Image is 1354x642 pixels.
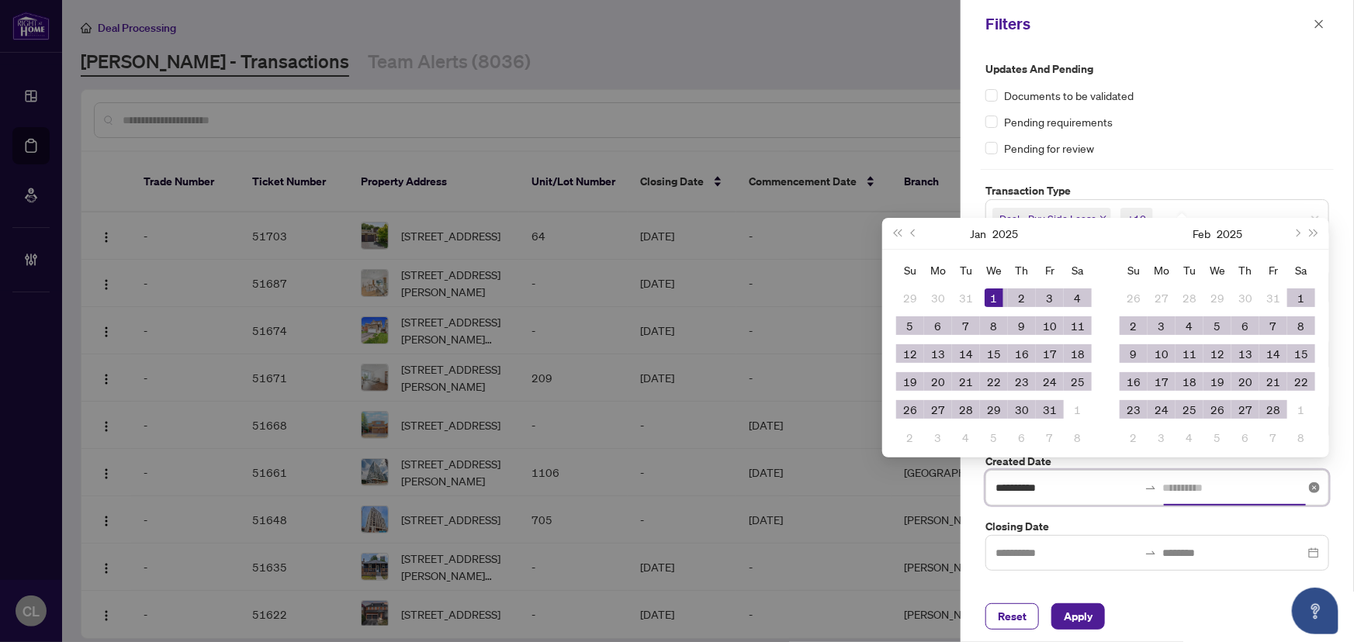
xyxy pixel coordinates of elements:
[1004,113,1113,130] span: Pending requirements
[1306,218,1323,249] button: Next year (Control + right)
[1036,340,1064,368] td: 2025-01-17
[901,372,919,391] div: 19
[1148,284,1176,312] td: 2025-01-27
[1036,368,1064,395] td: 2025-01-24
[929,372,947,391] div: 20
[1193,218,1210,249] button: Choose a month
[1068,316,1087,335] div: 11
[980,284,1008,312] td: 2025-01-01
[992,218,1018,249] button: Choose a year
[1041,428,1059,447] div: 7
[1041,344,1059,363] div: 17
[1309,482,1320,493] span: close-circle
[985,400,1003,419] div: 29
[1236,288,1255,307] div: 30
[1180,372,1199,391] div: 18
[1064,340,1092,368] td: 2025-01-18
[929,344,947,363] div: 13
[1176,256,1203,284] th: Tu
[1124,344,1143,363] div: 9
[1287,284,1315,312] td: 2025-02-01
[924,284,952,312] td: 2024-12-30
[1013,428,1031,447] div: 6
[1176,395,1203,423] td: 2025-02-25
[957,344,975,363] div: 14
[1148,423,1176,451] td: 2025-03-03
[1236,344,1255,363] div: 13
[1292,588,1338,634] button: Open asap
[1180,344,1199,363] div: 11
[896,395,924,423] td: 2025-01-26
[952,368,980,395] td: 2025-01-21
[896,423,924,451] td: 2025-02-02
[1036,284,1064,312] td: 2025-01-03
[1203,284,1231,312] td: 2025-01-29
[1259,423,1287,451] td: 2025-03-07
[1203,395,1231,423] td: 2025-02-26
[980,395,1008,423] td: 2025-01-29
[985,60,1329,78] label: Updates and Pending
[1064,423,1092,451] td: 2025-02-08
[1203,368,1231,395] td: 2025-02-19
[1064,368,1092,395] td: 2025-01-25
[1264,428,1283,447] div: 7
[980,256,1008,284] th: We
[1264,344,1283,363] div: 14
[1176,340,1203,368] td: 2025-02-11
[1124,400,1143,419] div: 23
[1051,603,1105,630] button: Apply
[970,218,986,249] button: Choose a month
[1287,395,1315,423] td: 2025-03-01
[901,400,919,419] div: 26
[1068,428,1087,447] div: 8
[985,603,1039,630] button: Reset
[1236,428,1255,447] div: 6
[1148,312,1176,340] td: 2025-02-03
[1064,395,1092,423] td: 2025-02-01
[985,316,1003,335] div: 8
[1259,284,1287,312] td: 2025-01-31
[1127,211,1146,226] div: +10
[1148,340,1176,368] td: 2025-02-10
[1013,344,1031,363] div: 16
[1008,284,1036,312] td: 2025-01-02
[985,12,1309,36] div: Filters
[1144,481,1157,494] span: to
[1287,312,1315,340] td: 2025-02-08
[1208,288,1227,307] div: 29
[896,312,924,340] td: 2025-01-05
[1041,400,1059,419] div: 31
[1013,372,1031,391] div: 23
[1120,312,1148,340] td: 2025-02-02
[1208,344,1227,363] div: 12
[985,182,1329,199] label: Transaction Type
[1124,372,1143,391] div: 16
[1292,344,1311,363] div: 15
[924,368,952,395] td: 2025-01-20
[1259,395,1287,423] td: 2025-02-28
[1180,428,1199,447] div: 4
[1264,288,1283,307] div: 31
[980,368,1008,395] td: 2025-01-22
[1292,316,1311,335] div: 8
[924,340,952,368] td: 2025-01-13
[1041,372,1059,391] div: 24
[888,218,906,249] button: Last year (Control + left)
[1264,400,1283,419] div: 28
[1008,395,1036,423] td: 2025-01-30
[1008,423,1036,451] td: 2025-02-06
[1144,547,1157,559] span: swap-right
[1231,340,1259,368] td: 2025-02-13
[1120,284,1148,312] td: 2025-01-26
[1064,284,1092,312] td: 2025-01-04
[1099,215,1107,223] span: close
[1120,256,1148,284] th: Su
[929,316,947,335] div: 6
[896,256,924,284] th: Su
[1287,423,1315,451] td: 2025-03-08
[901,344,919,363] div: 12
[1231,256,1259,284] th: Th
[1041,316,1059,335] div: 10
[1292,372,1311,391] div: 22
[1064,312,1092,340] td: 2025-01-11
